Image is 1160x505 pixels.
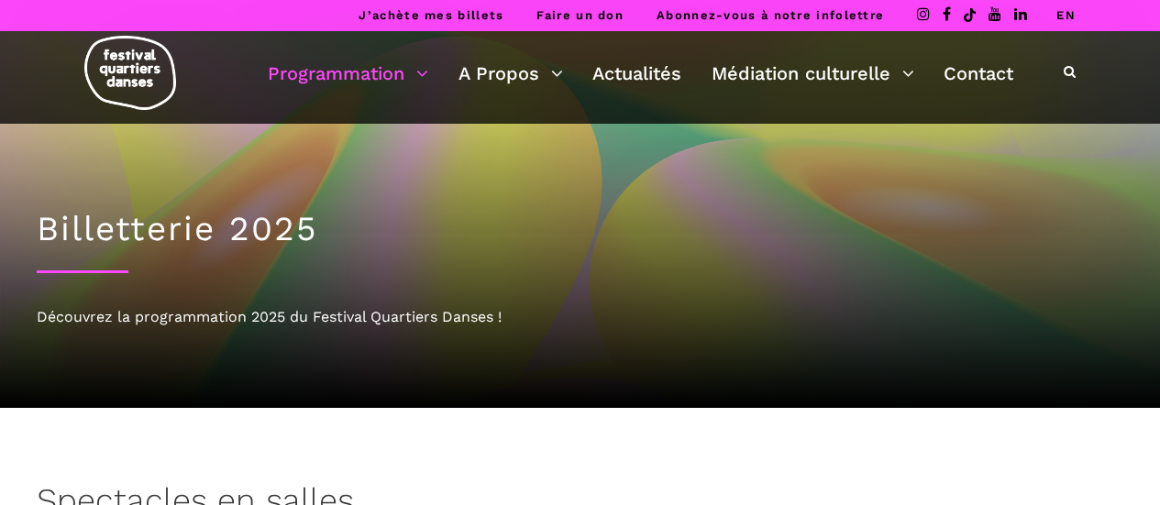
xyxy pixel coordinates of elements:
a: EN [1056,8,1076,22]
a: Abonnez-vous à notre infolettre [657,8,884,22]
h1: Billetterie 2025 [37,209,1123,249]
div: Découvrez la programmation 2025 du Festival Quartiers Danses ! [37,305,1123,329]
a: Faire un don [536,8,624,22]
a: Actualités [592,58,681,89]
a: Programmation [268,58,428,89]
a: Contact [944,58,1013,89]
a: Médiation culturelle [712,58,914,89]
a: J’achète mes billets [359,8,503,22]
a: A Propos [458,58,563,89]
img: logo-fqd-med [84,36,176,110]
